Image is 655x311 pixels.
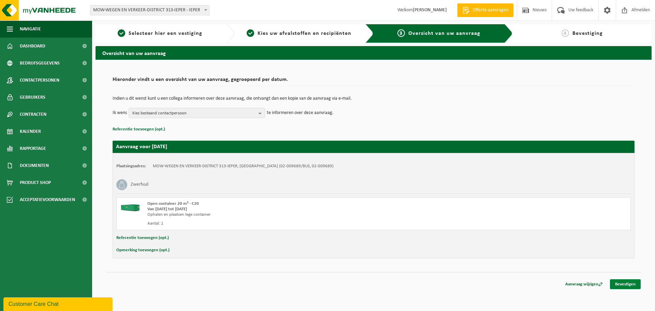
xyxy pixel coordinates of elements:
h3: Zwerfvuil [131,179,148,190]
strong: [PERSON_NAME] [413,8,447,13]
h2: Overzicht van uw aanvraag [96,46,652,59]
span: Bedrijfsgegevens [20,55,60,72]
a: 2Kies uw afvalstoffen en recipiënten [238,29,360,38]
span: Contracten [20,106,46,123]
span: Kies bestaand contactpersoon [132,108,256,118]
p: Ik wens [113,108,127,118]
span: Offerte aanvragen [471,7,510,14]
h2: Hieronder vindt u een overzicht van uw aanvraag, gegroepeerd per datum. [113,77,635,86]
img: HK-XC-20-GN-00.png [120,201,141,211]
span: Documenten [20,157,49,174]
p: Indien u dit wenst kunt u een collega informeren over deze aanvraag, die ontvangt dan een kopie v... [113,96,635,101]
span: Overzicht van uw aanvraag [408,31,480,36]
a: Offerte aanvragen [457,3,513,17]
div: Ophalen en plaatsen lege container [147,212,401,217]
button: Referentie toevoegen (opt.) [113,125,165,134]
td: MOW-WEGEN EN VERKEER-DISTRICT 313-IEPER, [GEOGRAPHIC_DATA] (02-009689/BUS, 02-009689) [153,164,334,169]
span: Dashboard [20,38,45,55]
span: Selecteer hier een vestiging [129,31,202,36]
a: Bevestigen [610,279,641,289]
p: te informeren over deze aanvraag. [267,108,334,118]
span: 1 [118,29,125,37]
button: Opmerking toevoegen (opt.) [116,246,170,255]
span: 3 [397,29,405,37]
span: 4 [562,29,569,37]
span: Gebruikers [20,89,45,106]
strong: Plaatsingsadres: [116,164,146,168]
span: Open container 20 m³ - C20 [147,201,199,206]
span: Navigatie [20,20,41,38]
span: 2 [247,29,254,37]
div: Aantal: 1 [147,221,401,226]
a: 1Selecteer hier een vestiging [99,29,221,38]
a: Aanvraag wijzigen [560,279,608,289]
strong: Van [DATE] tot [DATE] [147,207,187,211]
span: Kalender [20,123,41,140]
span: Bevestiging [572,31,603,36]
span: MOW-WEGEN EN VERKEER-DISTRICT 313-IEPER - IEPER [90,5,209,15]
span: Contactpersonen [20,72,59,89]
button: Kies bestaand contactpersoon [129,108,265,118]
span: Acceptatievoorwaarden [20,191,75,208]
span: Product Shop [20,174,51,191]
button: Referentie toevoegen (opt.) [116,234,169,242]
iframe: chat widget [3,296,114,311]
span: Rapportage [20,140,46,157]
span: Kies uw afvalstoffen en recipiënten [258,31,351,36]
strong: Aanvraag voor [DATE] [116,144,167,150]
